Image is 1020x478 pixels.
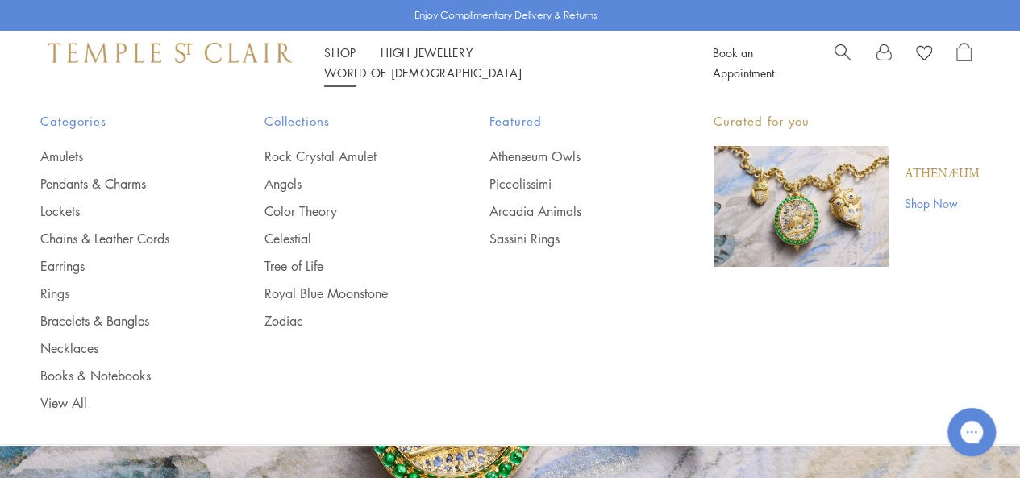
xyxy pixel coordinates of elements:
[40,257,200,275] a: Earrings
[264,230,424,247] a: Celestial
[264,148,424,165] a: Rock Crystal Amulet
[489,230,649,247] a: Sassini Rings
[381,44,473,60] a: High JewelleryHigh Jewellery
[916,43,932,67] a: View Wishlist
[905,165,980,183] a: Athenæum
[489,111,649,131] span: Featured
[264,111,424,131] span: Collections
[40,175,200,193] a: Pendants & Charms
[40,111,200,131] span: Categories
[40,148,200,165] a: Amulets
[264,257,424,275] a: Tree of Life
[956,43,972,83] a: Open Shopping Bag
[835,43,851,83] a: Search
[40,230,200,247] a: Chains & Leather Cords
[324,44,356,60] a: ShopShop
[40,367,200,384] a: Books & Notebooks
[40,394,200,412] a: View All
[939,402,1004,462] iframe: Gorgias live chat messenger
[905,194,980,212] a: Shop Now
[324,64,522,81] a: World of [DEMOGRAPHIC_DATA]World of [DEMOGRAPHIC_DATA]
[713,44,774,81] a: Book an Appointment
[489,202,649,220] a: Arcadia Animals
[48,43,292,62] img: Temple St. Clair
[264,202,424,220] a: Color Theory
[489,148,649,165] a: Athenæum Owls
[489,175,649,193] a: Piccolissimi
[40,339,200,357] a: Necklaces
[40,202,200,220] a: Lockets
[264,285,424,302] a: Royal Blue Moonstone
[40,285,200,302] a: Rings
[414,7,597,23] p: Enjoy Complimentary Delivery & Returns
[264,175,424,193] a: Angels
[40,312,200,330] a: Bracelets & Bangles
[714,111,980,131] p: Curated for you
[324,43,677,83] nav: Main navigation
[264,312,424,330] a: Zodiac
